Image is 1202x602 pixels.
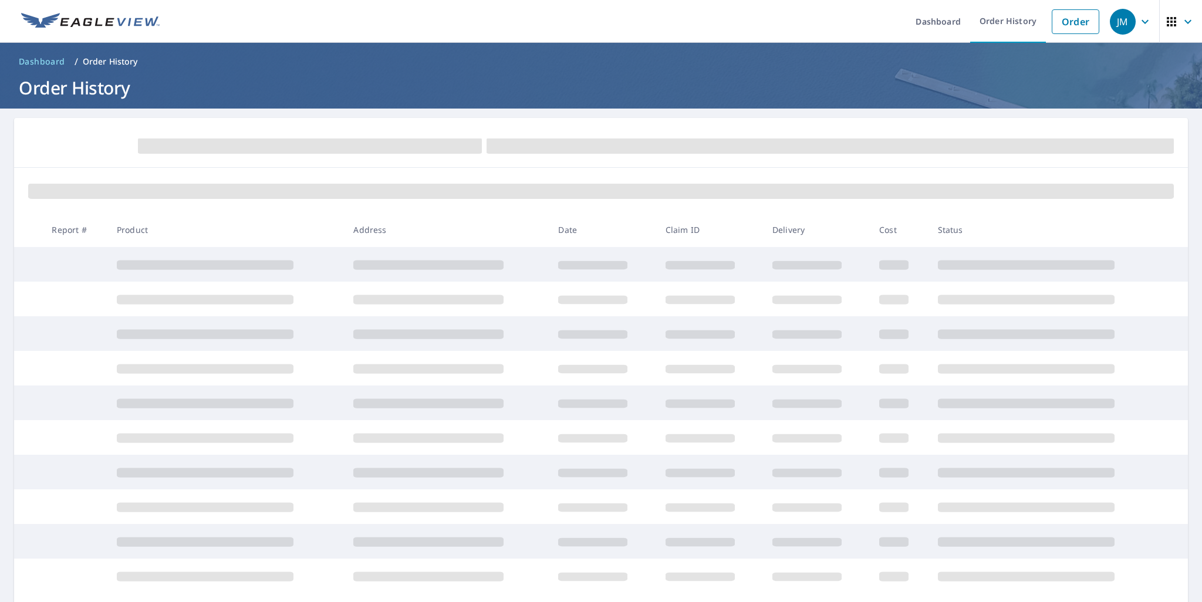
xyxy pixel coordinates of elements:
[344,212,549,247] th: Address
[870,212,928,247] th: Cost
[1052,9,1099,34] a: Order
[1110,9,1136,35] div: JM
[763,212,870,247] th: Delivery
[549,212,656,247] th: Date
[656,212,763,247] th: Claim ID
[19,56,65,67] span: Dashboard
[14,52,70,71] a: Dashboard
[107,212,344,247] th: Product
[14,52,1188,71] nav: breadcrumb
[14,76,1188,100] h1: Order History
[21,13,160,31] img: EV Logo
[83,56,138,67] p: Order History
[75,55,78,69] li: /
[42,212,107,247] th: Report #
[928,212,1166,247] th: Status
